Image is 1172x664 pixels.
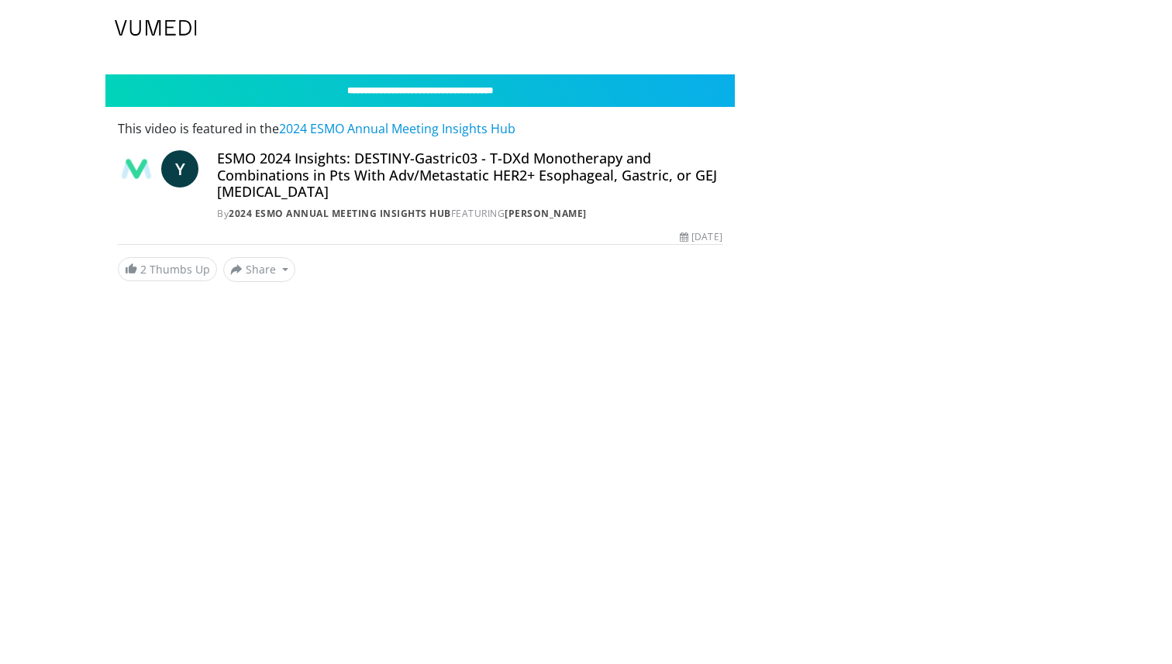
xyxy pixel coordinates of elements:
[140,262,146,277] span: 2
[161,150,198,188] a: Y
[217,207,722,221] div: By FEATURING
[118,150,155,188] img: 2024 ESMO Annual Meeting Insights Hub
[505,207,587,220] a: [PERSON_NAME]
[118,257,217,281] a: 2 Thumbs Up
[223,257,295,282] button: Share
[217,150,722,201] h4: ESMO 2024 Insights: DESTINY-Gastric03 - T-DXd Monotherapy and Combinations in Pts With Adv/Metast...
[118,119,722,138] p: This video is featured in the
[680,230,722,244] div: [DATE]
[115,20,197,36] img: VuMedi Logo
[229,207,451,220] a: 2024 ESMO Annual Meeting Insights Hub
[279,120,515,137] a: 2024 ESMO Annual Meeting Insights Hub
